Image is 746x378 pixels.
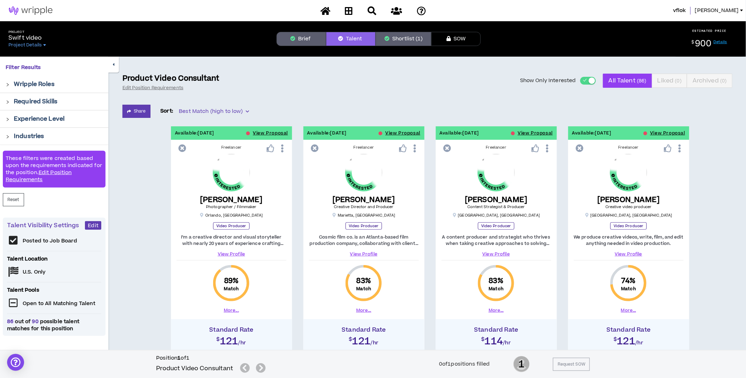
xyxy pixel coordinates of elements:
a: View Profile [309,251,419,257]
h4: Standard Rate [175,326,289,333]
p: Industries [14,132,44,141]
h5: [PERSON_NAME] [332,195,395,204]
p: Required Skills [14,97,57,106]
p: Available: [DATE] [572,130,612,137]
p: Video Producer [346,222,382,230]
p: Posted to Job Board [23,237,78,245]
span: right [6,83,10,87]
a: Edit Position Requirements [123,85,183,91]
button: View Proposal [650,126,685,140]
button: View Proposal [386,126,421,140]
img: JWAKWKtDqBXESt317PCk7YOsBIeGQWqTtESLiK2l.png [345,154,382,191]
span: 83 % [357,276,371,286]
h4: Standard Rate [572,326,686,333]
h5: Project [8,30,49,34]
span: /hr [371,339,379,346]
button: More... [224,307,239,314]
div: Freelancer [574,145,684,150]
span: 74 % [621,276,636,286]
a: Edit Position Requirements [6,169,72,183]
span: /hr [636,339,644,346]
h4: Standard Rate [439,326,553,333]
span: Best Match (high to low) [179,106,249,117]
p: I’m a creative director and visual storyteller with nearly 20 years of experience crafting photo ... [177,234,286,247]
span: Creative video producer [605,204,651,210]
button: Share [123,105,150,118]
div: 0 of 1 positions filled [439,360,490,368]
button: Talent [326,32,376,46]
span: /hr [238,339,246,346]
h6: Position of 1 [156,355,268,362]
a: Details [714,39,728,45]
h2: $114 [439,333,553,346]
span: 1 [513,355,530,373]
p: Video Producer [213,222,249,230]
span: Creative Director and Producer [334,204,394,210]
span: Archived [693,72,727,89]
small: Match [224,286,239,292]
button: Show Only Interested [580,77,596,85]
button: Edit [85,221,101,230]
span: 83 % [489,276,503,286]
button: More... [621,307,636,314]
a: View Profile [177,251,286,257]
a: View Profile [574,251,684,257]
p: Available: [DATE] [440,130,479,137]
h2: $121 [572,333,686,346]
span: Photographer / Filmmaker [206,204,256,210]
small: Match [489,286,504,292]
h5: [PERSON_NAME] [200,195,263,204]
p: Cosmic film co. is an Atlanta-based film production company, collaborating with clients across th... [309,234,419,247]
div: Open Intercom Messenger [7,354,24,371]
p: Filter Results [6,64,103,71]
button: Brief [277,32,326,46]
small: ( 0 ) [675,78,682,84]
p: Experience Level [14,115,64,123]
p: Video Producer [478,222,514,230]
small: Match [621,286,636,292]
span: /hr [503,339,511,346]
small: ( 86 ) [637,78,647,84]
span: right [6,135,10,139]
div: Freelancer [309,145,419,150]
img: W9ENjGCEZi8tVuMppVBQfXzOovXcAWy5pMCsFPaG.png [213,154,250,191]
p: We produce creative videos, write, film, and edit anything needed in video production. [574,234,684,247]
sup: $ [692,39,694,45]
span: Content Strategist & Producer [467,204,525,210]
p: Video Producer [610,222,647,230]
button: More... [489,307,504,314]
button: Reset [3,193,24,206]
span: Edit [88,222,98,229]
p: Talent Visibility Settings [7,221,85,230]
h2: $121 [175,333,289,346]
span: Show Only Interested [520,77,576,84]
button: Request SOW [553,358,590,371]
span: 89 % [224,276,239,286]
span: 86 [7,318,15,325]
span: [PERSON_NAME] [695,7,739,15]
p: Orlando , [GEOGRAPHIC_DATA] [200,213,263,218]
span: 90 [30,318,40,325]
p: Product Video Consultant [123,74,219,84]
h2: $121 [307,333,421,346]
span: out of possible talent matches for this position [7,318,101,332]
h5: Product Video Consultant [156,364,233,373]
p: [GEOGRAPHIC_DATA] , [GEOGRAPHIC_DATA] [585,213,673,218]
p: Swift video [8,34,49,42]
button: Shortlist (1) [376,32,431,46]
p: Wripple Roles [14,80,55,88]
span: 900 [695,38,712,50]
h5: [PERSON_NAME] [597,195,660,204]
span: right [6,100,10,104]
b: 1 [178,354,181,362]
a: View Profile [442,251,551,257]
img: ULpNVrDc9udzmu3QDlsuycgDyPadYKfMtzHz9eKB.png [478,154,515,191]
p: [GEOGRAPHIC_DATA] , [GEOGRAPHIC_DATA] [452,213,540,218]
h4: Standard Rate [307,326,421,333]
button: View Proposal [253,126,288,140]
p: A content producer and strategist who thrives when taking creative approaches to solving complex ... [442,234,551,247]
button: SOW [431,32,481,46]
button: View Proposal [518,126,553,140]
div: Freelancer [442,145,551,150]
span: Liked [657,72,682,89]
